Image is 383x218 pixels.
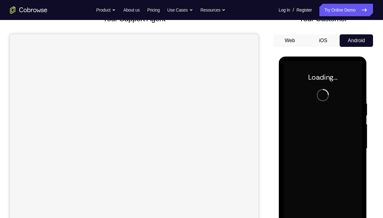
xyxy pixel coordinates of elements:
[96,4,116,16] button: Product
[293,6,294,14] span: /
[147,4,160,16] a: Pricing
[279,4,290,16] a: Log In
[167,4,193,16] button: Use Cases
[307,34,340,47] button: iOS
[319,4,373,16] a: Try Online Demo
[340,34,373,47] button: Android
[123,4,139,16] a: About us
[10,6,47,14] a: Go to the home page
[297,4,312,16] a: Register
[201,4,226,16] button: Resources
[273,34,307,47] button: Web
